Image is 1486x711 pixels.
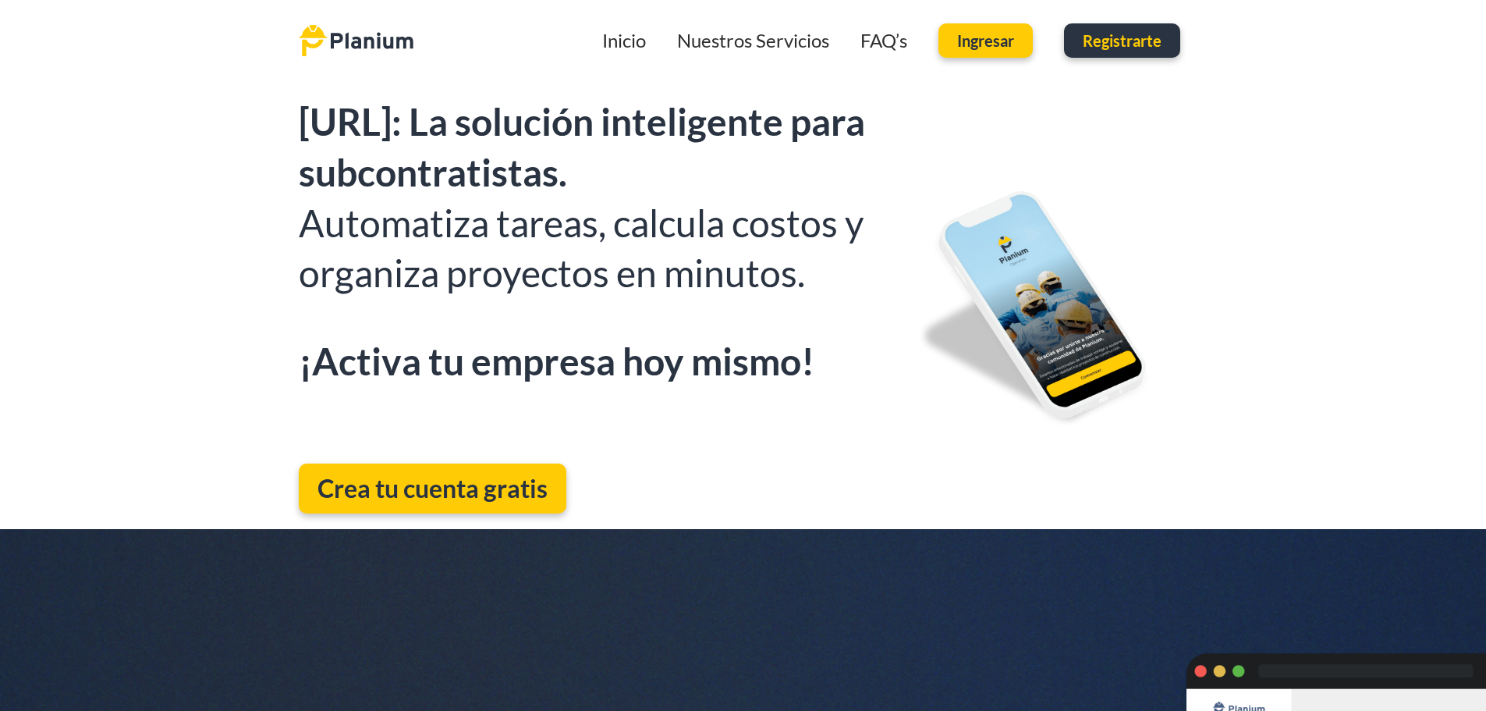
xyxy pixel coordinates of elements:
a: Inicio [602,29,646,52]
a: FAQ’s [860,29,907,52]
span: Registrarte [1083,33,1161,48]
a: Crea tu cuenta gratis [299,464,566,514]
h2: Automatiza tareas, calcula costos y organiza proyectos en minutos. [299,198,881,387]
h2: [URL]: La solución inteligente para subcontratistas. [299,97,881,198]
strong: ¡Activa tu empresa hoy mismo! [299,339,814,383]
a: Registrarte [1064,23,1180,58]
a: Ingresar [938,23,1033,58]
span: Crea tu cuenta gratis [317,473,548,504]
a: Nuestros Servicios [677,29,829,52]
span: Ingresar [957,33,1014,48]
